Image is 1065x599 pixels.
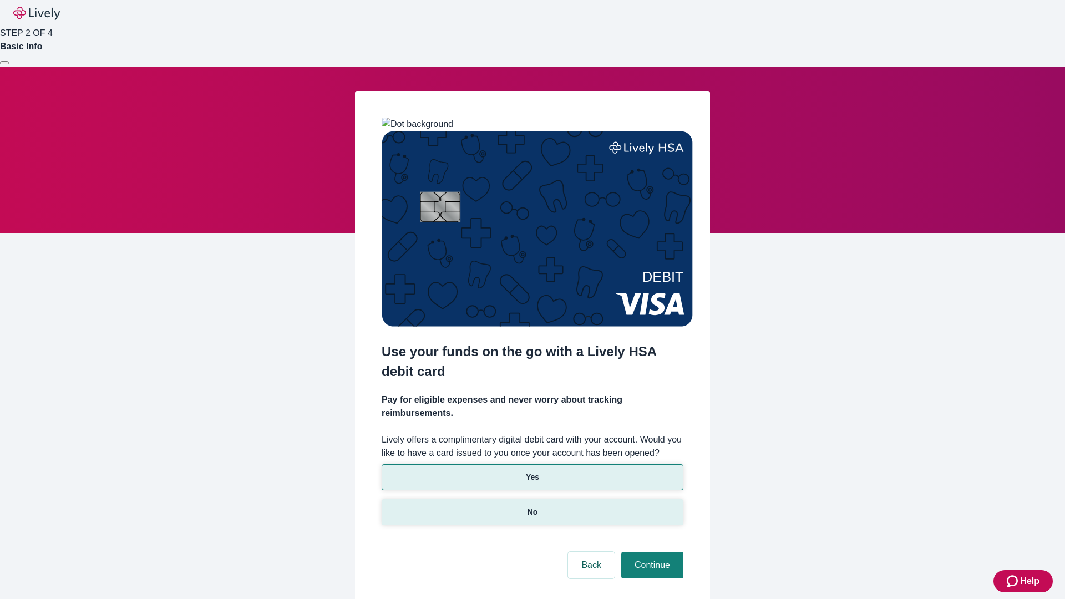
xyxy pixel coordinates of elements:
[993,570,1053,592] button: Zendesk support iconHelp
[526,471,539,483] p: Yes
[1007,575,1020,588] svg: Zendesk support icon
[568,552,615,578] button: Back
[382,118,453,131] img: Dot background
[382,131,693,327] img: Debit card
[13,7,60,20] img: Lively
[382,464,683,490] button: Yes
[528,506,538,518] p: No
[382,393,683,420] h4: Pay for eligible expenses and never worry about tracking reimbursements.
[382,342,683,382] h2: Use your funds on the go with a Lively HSA debit card
[621,552,683,578] button: Continue
[1020,575,1039,588] span: Help
[382,433,683,460] label: Lively offers a complimentary digital debit card with your account. Would you like to have a card...
[382,499,683,525] button: No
